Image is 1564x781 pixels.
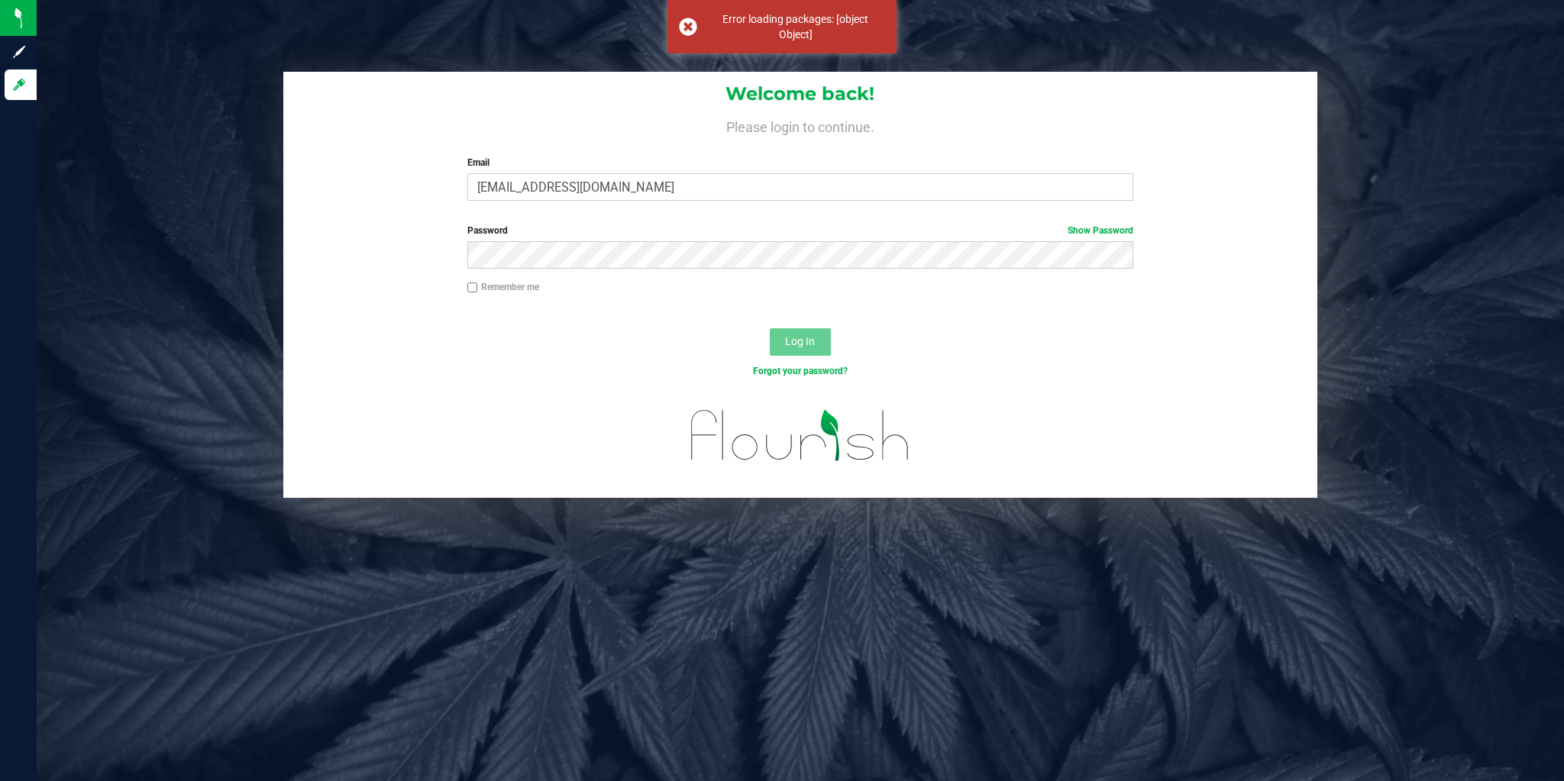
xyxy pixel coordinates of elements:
[770,328,831,356] button: Log In
[283,84,1317,104] h1: Welcome back!
[467,280,539,294] label: Remember me
[1068,225,1133,236] a: Show Password
[467,282,478,293] input: Remember me
[11,44,27,60] inline-svg: Sign up
[753,366,848,376] a: Forgot your password?
[671,394,929,477] img: flourish_logo.svg
[283,116,1317,134] h4: Please login to continue.
[11,77,27,92] inline-svg: Log in
[467,156,1133,169] label: Email
[467,225,508,236] span: Password
[706,11,885,42] div: Error loading packages: [object Object]
[785,335,815,347] span: Log In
